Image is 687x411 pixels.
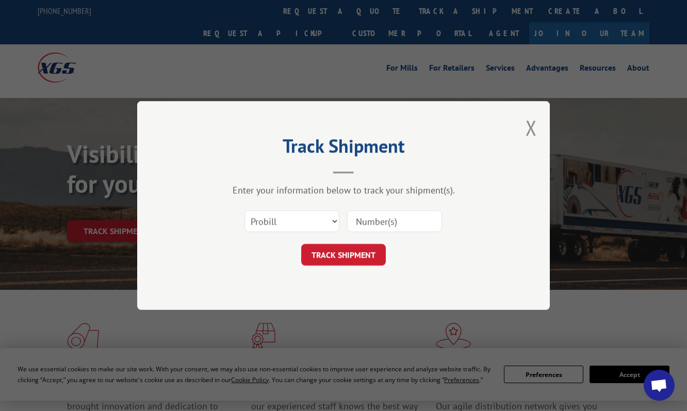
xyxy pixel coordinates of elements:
[189,139,498,158] h2: Track Shipment
[526,114,537,141] button: Close modal
[189,184,498,196] div: Enter your information below to track your shipment(s).
[301,244,386,266] button: TRACK SHIPMENT
[347,210,442,232] input: Number(s)
[644,370,675,401] div: Open chat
